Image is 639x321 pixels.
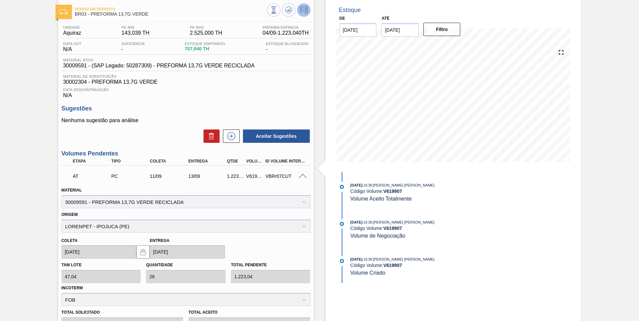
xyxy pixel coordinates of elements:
label: Entrega [150,238,169,243]
button: Filtro [423,23,461,36]
button: locked [136,245,150,259]
div: Excluir Sugestões [200,129,220,143]
span: Próxima Entrega [263,25,309,29]
label: Total pendente [231,263,267,267]
img: locked [139,248,147,256]
span: Data out [63,42,82,46]
input: dd/mm/yyyy [340,23,377,37]
div: Entrega [187,159,230,164]
div: Volume Portal [245,159,265,164]
div: Código Volume: [350,263,509,268]
img: atual [340,222,344,226]
span: [DATE] [350,183,362,187]
label: Total Solicitado [61,308,183,317]
label: Total Aceito [188,308,310,317]
img: atual [340,185,344,189]
div: N/A [61,85,310,98]
div: Pedido de Compra [110,174,153,179]
button: Desprogramar Estoque [297,3,310,17]
div: Tipo [110,159,153,164]
span: Estoque Bloqueado [266,42,308,46]
button: Aceitar Sugestões [243,129,310,143]
h3: Sugestões [61,105,310,112]
span: 707,940 TH [185,46,226,51]
div: Id Volume Interno [264,159,307,164]
span: 2.525,000 TH [190,30,222,36]
strong: V 619907 [383,263,402,268]
p: Nenhuma sugestão para análise [61,117,310,123]
div: Etapa [71,159,114,164]
p: AT [73,174,113,179]
span: - 16:38 [363,258,372,261]
div: 13/09/2025 [187,174,230,179]
span: PE MIN [122,25,149,29]
span: Volume Criado [350,270,385,276]
div: 1.223,040 [225,174,245,179]
div: - [264,42,310,52]
span: PE MAX [190,25,222,29]
input: dd/mm/yyyy [61,245,137,259]
label: Coleta [61,238,78,243]
span: Estoque Disponível [185,42,226,46]
span: 30009591 - (SAP Legado: 50287309) - PREFORMA 13,7G VERDE RECICLADA [63,63,255,69]
span: - 16:38 [363,221,372,224]
button: Atualizar Gráfico [282,3,295,17]
div: Aceitar Sugestões [240,129,310,143]
img: Ícone [59,9,68,14]
img: atual [340,259,344,263]
input: dd/mm/yyyy [150,245,225,259]
span: [DATE] [350,257,362,261]
span: Suficiência [121,42,145,46]
span: Data Descontinuação [63,88,309,92]
div: Qtde [225,159,245,164]
span: 143,039 TH [122,30,149,36]
label: Tam lote [61,263,82,267]
label: Material [61,188,82,193]
span: BR03 - PREFORMA 13,7G VERDE [75,12,267,17]
div: VBRr07CUT [264,174,307,179]
span: : [PERSON_NAME] [PERSON_NAME] [372,220,434,224]
span: Pedido em Trânsito [75,7,267,11]
span: Aquiraz [63,30,81,36]
strong: V 619907 [383,189,402,194]
label: Incoterm [61,286,83,290]
div: 11/09/2025 [148,174,191,179]
span: 30002304 - PREFORMA 13,7G VERDE [63,79,309,85]
h3: Volumes Pendentes [61,150,310,157]
span: Volume de Negociação [350,233,405,239]
div: Nova sugestão [220,129,240,143]
div: Coleta [148,159,191,164]
strong: V 619907 [383,226,402,231]
button: Visão Geral dos Estoques [267,3,280,17]
label: De [340,16,345,21]
span: Unidade [63,25,81,29]
span: Material ativo [63,58,255,62]
span: : [PERSON_NAME] [PERSON_NAME] [372,257,434,261]
div: V619907 [245,174,265,179]
label: Origem [61,212,78,217]
div: Código Volume: [350,189,509,194]
span: [DATE] [350,220,362,224]
div: - [120,42,146,52]
span: Material de Substituição [63,74,309,78]
input: dd/mm/yyyy [382,23,419,37]
label: Até [382,16,389,21]
div: Aguardando Informações de Transporte [71,169,114,184]
span: : [PERSON_NAME] [PERSON_NAME] [372,183,434,187]
span: Volume Aceito Totalmente [350,196,412,202]
span: 04/09 - 1.223,040 TH [263,30,309,36]
div: N/A [61,42,83,52]
div: Código Volume: [350,226,509,231]
label: Quantidade [146,263,173,267]
div: Estoque [339,7,361,14]
span: - 16:38 [363,184,372,187]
